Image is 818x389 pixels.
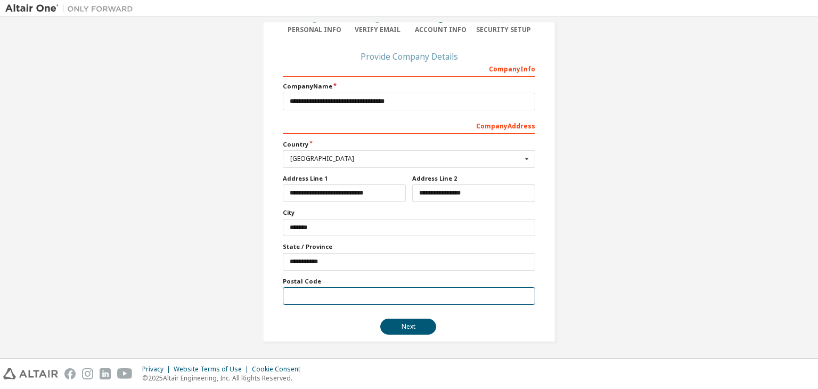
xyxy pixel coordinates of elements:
[117,368,133,379] img: youtube.svg
[290,156,522,162] div: [GEOGRAPHIC_DATA]
[412,174,535,183] label: Address Line 2
[283,277,535,286] label: Postal Code
[5,3,138,14] img: Altair One
[283,53,535,60] div: Provide Company Details
[409,26,472,34] div: Account Info
[283,60,535,77] div: Company Info
[82,368,93,379] img: instagram.svg
[472,26,536,34] div: Security Setup
[283,117,535,134] div: Company Address
[3,368,58,379] img: altair_logo.svg
[283,82,535,91] label: Company Name
[64,368,76,379] img: facebook.svg
[100,368,111,379] img: linkedin.svg
[142,374,307,383] p: © 2025 Altair Engineering, Inc. All Rights Reserved.
[283,242,535,251] label: State / Province
[142,365,174,374] div: Privacy
[174,365,252,374] div: Website Terms of Use
[283,140,535,149] label: Country
[252,365,307,374] div: Cookie Consent
[346,26,410,34] div: Verify Email
[283,208,535,217] label: City
[283,174,406,183] label: Address Line 1
[283,26,346,34] div: Personal Info
[380,319,436,335] button: Next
